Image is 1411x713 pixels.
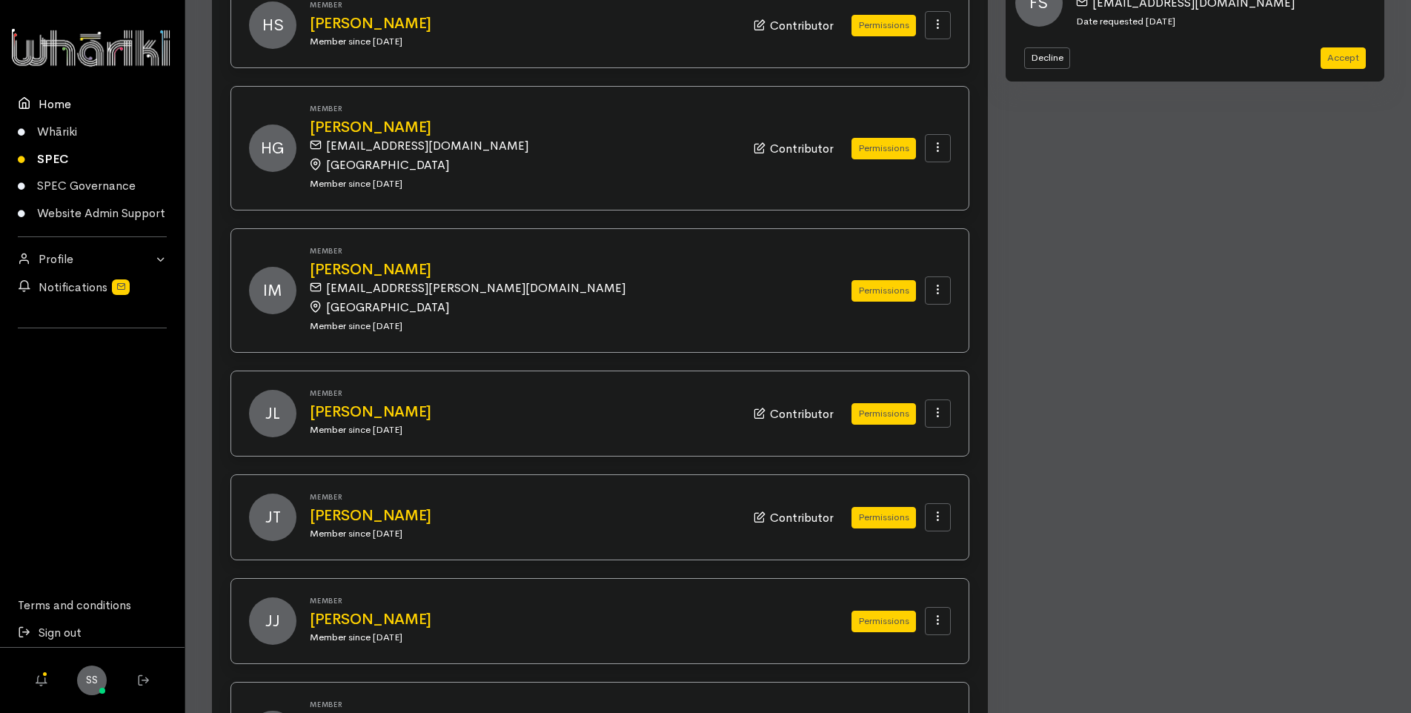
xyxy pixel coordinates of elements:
[77,666,107,695] a: SS
[310,1,736,9] h6: Member
[851,15,916,36] button: Permissions
[310,278,807,297] div: [EMAIL_ADDRESS][PERSON_NAME][DOMAIN_NAME]
[249,1,296,49] span: HS
[310,297,807,316] div: [GEOGRAPHIC_DATA]
[310,700,736,709] h6: Member
[851,611,916,632] button: Permissions
[310,119,736,136] a: [PERSON_NAME]
[310,508,736,524] a: [PERSON_NAME]
[754,16,834,35] div: Contributor
[310,631,402,643] small: Member since [DATE]
[310,247,816,255] h6: Member
[754,404,834,423] div: Contributor
[851,507,916,528] button: Permissions
[249,390,296,437] span: JL
[310,16,736,32] a: [PERSON_NAME]
[249,267,296,314] span: IM
[1076,15,1175,27] small: Date requested [DATE]
[249,494,296,541] span: JT
[310,611,816,628] a: [PERSON_NAME]
[310,136,727,155] div: [EMAIL_ADDRESS][DOMAIN_NAME]
[1024,47,1070,69] button: Decline
[310,404,736,420] a: [PERSON_NAME]
[851,138,916,159] button: Permissions
[310,319,402,332] small: Member since [DATE]
[754,139,834,158] div: Contributor
[851,403,916,425] button: Permissions
[851,280,916,302] button: Permissions
[310,389,736,397] h6: Member
[754,508,834,527] div: Contributor
[310,423,402,436] small: Member since [DATE]
[63,337,122,355] iframe: LinkedIn Embedded Content
[310,105,736,113] h6: Member
[310,493,736,501] h6: Member
[310,35,402,47] small: Member since [DATE]
[310,155,727,174] div: [GEOGRAPHIC_DATA]
[310,597,816,605] h6: Member
[310,177,402,190] small: Member since [DATE]
[249,125,296,172] span: HG
[1321,47,1366,69] button: Accept
[310,527,402,540] small: Member since [DATE]
[310,262,816,278] a: [PERSON_NAME]
[249,597,296,645] span: JJ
